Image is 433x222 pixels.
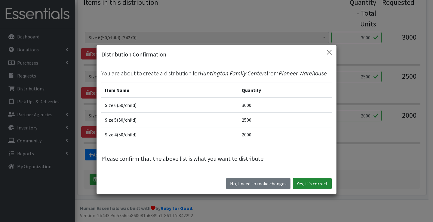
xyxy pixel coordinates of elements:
th: Quantity [238,83,332,98]
button: No I need to make changes [226,178,290,189]
p: You are about to create a distribution for from [101,69,332,78]
h5: Distribution Confirmation [101,50,166,59]
button: Close [324,47,334,57]
td: Size 6(50/child) [101,98,238,113]
button: Yes, it's correct [293,178,332,189]
th: Item Name [101,83,238,98]
span: Pioneer Warehouse [279,69,327,77]
span: Huntington Family Centers [200,69,267,77]
td: 3000 [238,98,332,113]
p: Please confirm that the above list is what you want to distribute. [101,154,332,163]
td: 2000 [238,127,332,142]
td: 2500 [238,112,332,127]
td: Size 4(50/child) [101,127,238,142]
td: Size 5(50/child) [101,112,238,127]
